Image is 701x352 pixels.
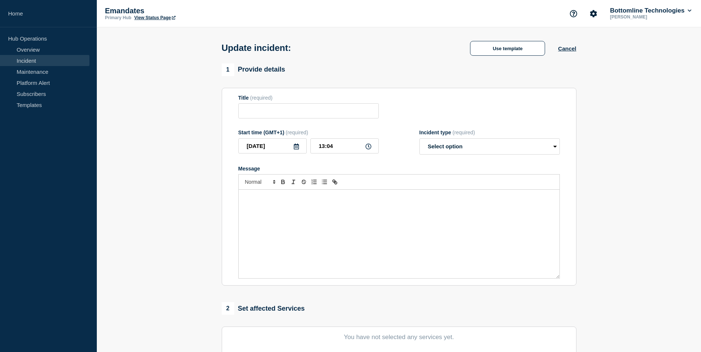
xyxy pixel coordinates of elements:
p: You have not selected any services yet. [238,334,560,341]
button: Support [566,6,581,21]
div: Start time (GMT+1) [238,130,379,135]
button: Use template [470,41,545,56]
p: Primary Hub [105,15,131,20]
div: Provide details [222,63,285,76]
div: Message [239,190,559,278]
input: YYYY-MM-DD [238,138,307,153]
div: Set affected Services [222,302,305,315]
input: Title [238,103,379,118]
input: HH:MM [310,138,379,153]
span: Font size [242,177,278,186]
span: (required) [453,130,475,135]
button: Toggle bold text [278,177,288,186]
button: Toggle ordered list [309,177,319,186]
button: Toggle link [330,177,340,186]
div: Incident type [419,130,560,135]
button: Toggle bulleted list [319,177,330,186]
select: Incident type [419,138,560,155]
div: Title [238,95,379,101]
button: Account settings [586,6,601,21]
span: (required) [250,95,273,101]
div: Message [238,166,560,172]
span: (required) [286,130,308,135]
span: 1 [222,63,234,76]
p: Emandates [105,7,253,15]
p: [PERSON_NAME] [609,14,685,20]
h1: Update incident: [222,43,291,53]
button: Cancel [558,45,576,52]
button: Toggle italic text [288,177,299,186]
button: Bottomline Technologies [609,7,693,14]
span: 2 [222,302,234,315]
a: View Status Page [134,15,175,20]
button: Toggle strikethrough text [299,177,309,186]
